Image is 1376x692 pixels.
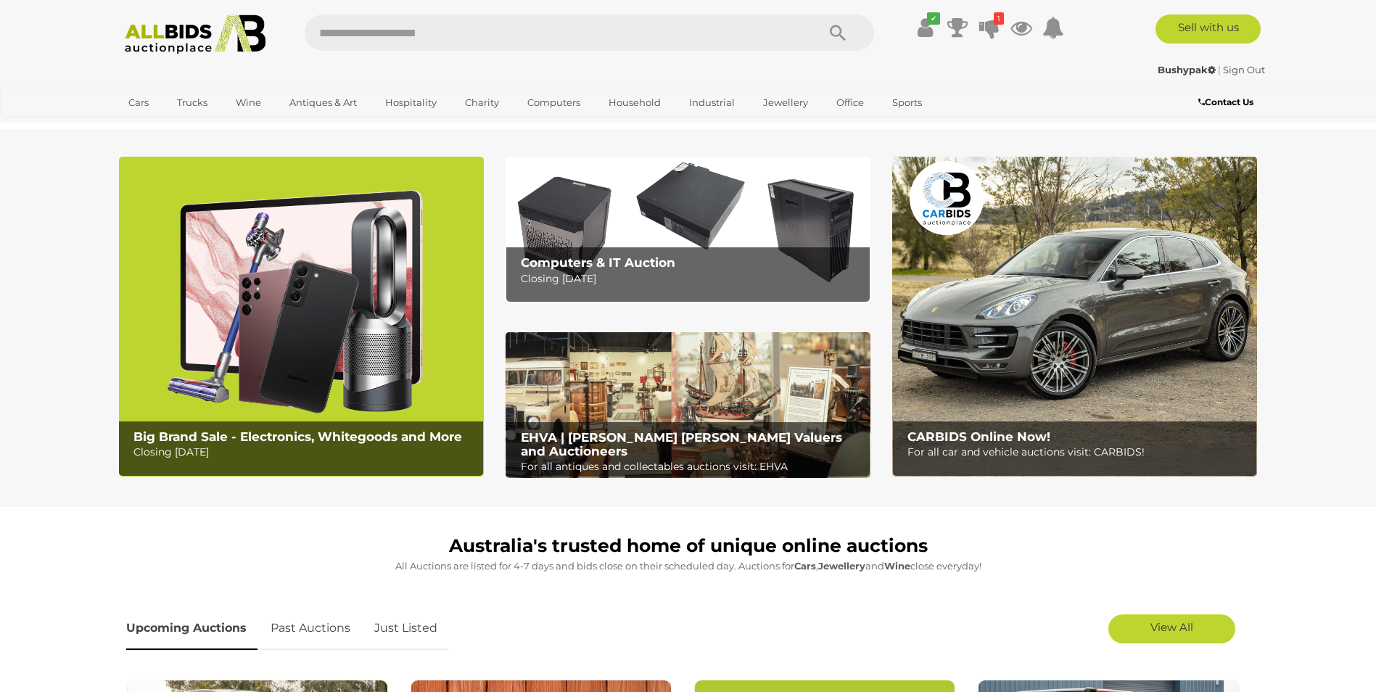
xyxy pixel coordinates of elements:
[119,157,484,477] a: Big Brand Sale - Electronics, Whitegoods and More Big Brand Sale - Electronics, Whitegoods and Mo...
[226,91,271,115] a: Wine
[1218,64,1221,75] span: |
[892,157,1257,477] img: CARBIDS Online Now!
[133,443,475,461] p: Closing [DATE]
[915,15,936,41] a: ✔
[521,270,862,288] p: Closing [DATE]
[506,157,870,302] img: Computers & IT Auction
[1198,94,1257,110] a: Contact Us
[456,91,508,115] a: Charity
[1198,96,1253,107] b: Contact Us
[884,560,910,572] strong: Wine
[883,91,931,115] a: Sports
[827,91,873,115] a: Office
[133,429,462,444] b: Big Brand Sale - Electronics, Whitegoods and More
[907,429,1050,444] b: CARBIDS Online Now!
[260,607,361,650] a: Past Auctions
[1150,620,1193,634] span: View All
[521,458,862,476] p: For all antiques and collectables auctions visit: EHVA
[1158,64,1218,75] a: Bushypak
[927,12,940,25] i: ✔
[518,91,590,115] a: Computers
[506,332,870,479] img: EHVA | Evans Hastings Valuers and Auctioneers
[1158,64,1216,75] strong: Bushypak
[119,91,158,115] a: Cars
[979,15,1000,41] a: 1
[794,560,816,572] strong: Cars
[117,15,274,54] img: Allbids.com.au
[892,157,1257,477] a: CARBIDS Online Now! CARBIDS Online Now! For all car and vehicle auctions visit: CARBIDS!
[363,607,448,650] a: Just Listed
[521,255,675,270] b: Computers & IT Auction
[376,91,446,115] a: Hospitality
[521,430,842,458] b: EHVA | [PERSON_NAME] [PERSON_NAME] Valuers and Auctioneers
[680,91,744,115] a: Industrial
[126,558,1251,574] p: All Auctions are listed for 4-7 days and bids close on their scheduled day. Auctions for , and cl...
[994,12,1004,25] i: 1
[126,536,1251,556] h1: Australia's trusted home of unique online auctions
[280,91,366,115] a: Antiques & Art
[907,443,1249,461] p: For all car and vehicle auctions visit: CARBIDS!
[1155,15,1261,44] a: Sell with us
[599,91,670,115] a: Household
[168,91,217,115] a: Trucks
[126,607,258,650] a: Upcoming Auctions
[754,91,817,115] a: Jewellery
[119,115,241,139] a: [GEOGRAPHIC_DATA]
[1223,64,1265,75] a: Sign Out
[818,560,865,572] strong: Jewellery
[802,15,874,51] button: Search
[506,157,870,302] a: Computers & IT Auction Computers & IT Auction Closing [DATE]
[1108,614,1235,643] a: View All
[119,157,484,477] img: Big Brand Sale - Electronics, Whitegoods and More
[506,332,870,479] a: EHVA | Evans Hastings Valuers and Auctioneers EHVA | [PERSON_NAME] [PERSON_NAME] Valuers and Auct...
